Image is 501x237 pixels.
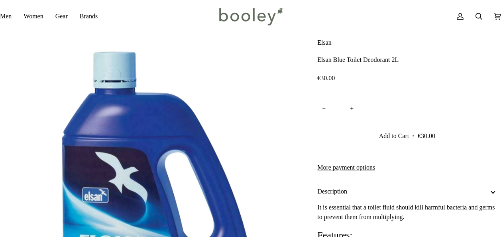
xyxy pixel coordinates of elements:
button: + [345,100,358,118]
span: €30.00 [418,132,435,139]
a: Women [18,5,49,28]
span: • [411,132,416,139]
a: Brands [74,5,104,28]
span: Brands [80,12,98,21]
input: Quantity [317,100,358,118]
a: Gear [49,5,74,28]
img: Booley [216,5,285,28]
span: €30.00 [317,75,335,81]
a: Elsan [317,39,332,46]
h1: Elsan Blue Toilet Deodorant 2L [317,56,399,64]
span: Women [24,12,43,21]
span: Gear [55,12,68,21]
button: Description [317,180,497,203]
button: − [317,100,330,118]
p: It is essential that a toilet fluid should kill harmful bacteria and germs to prevent them from m... [317,203,497,222]
a: More payment options [317,163,497,172]
button: Add to Cart • €30.00 [317,125,497,147]
span: Add to Cart [379,132,409,139]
